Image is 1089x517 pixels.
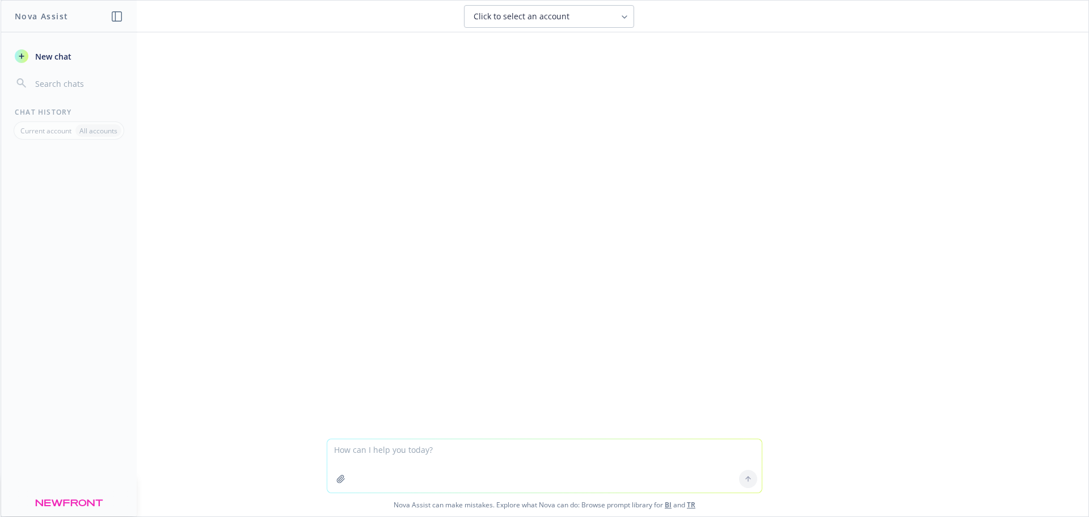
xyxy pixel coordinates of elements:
[474,11,569,22] span: Click to select an account
[5,493,1084,516] span: Nova Assist can make mistakes. Explore what Nova can do: Browse prompt library for and
[10,46,128,66] button: New chat
[464,5,634,28] button: Click to select an account
[665,500,672,510] a: BI
[33,75,123,91] input: Search chats
[79,126,117,136] p: All accounts
[15,10,68,22] h1: Nova Assist
[33,51,71,62] span: New chat
[687,500,695,510] a: TR
[20,126,71,136] p: Current account
[1,107,137,117] div: Chat History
